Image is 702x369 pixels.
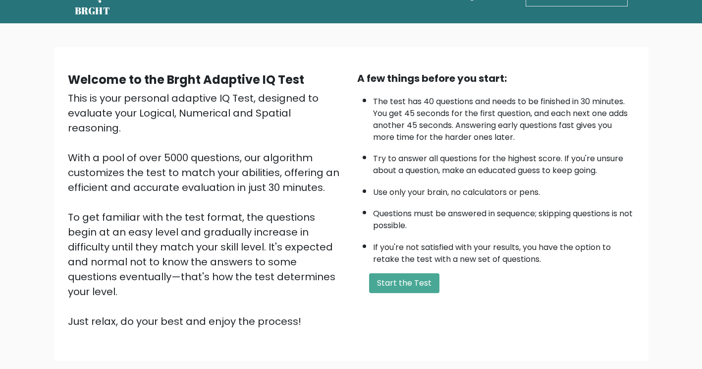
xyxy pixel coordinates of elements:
[68,71,304,88] b: Welcome to the Brght Adaptive IQ Test
[68,91,345,329] div: This is your personal adaptive IQ Test, designed to evaluate your Logical, Numerical and Spatial ...
[369,273,439,293] button: Start the Test
[373,91,635,143] li: The test has 40 questions and needs to be finished in 30 minutes. You get 45 seconds for the firs...
[373,203,635,232] li: Questions must be answered in sequence; skipping questions is not possible.
[75,5,110,17] h5: BRGHT
[373,148,635,177] li: Try to answer all questions for the highest score. If you're unsure about a question, make an edu...
[373,182,635,198] li: Use only your brain, no calculators or pens.
[357,71,635,86] div: A few things before you start:
[373,237,635,265] li: If you're not satisfied with your results, you have the option to retake the test with a new set ...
